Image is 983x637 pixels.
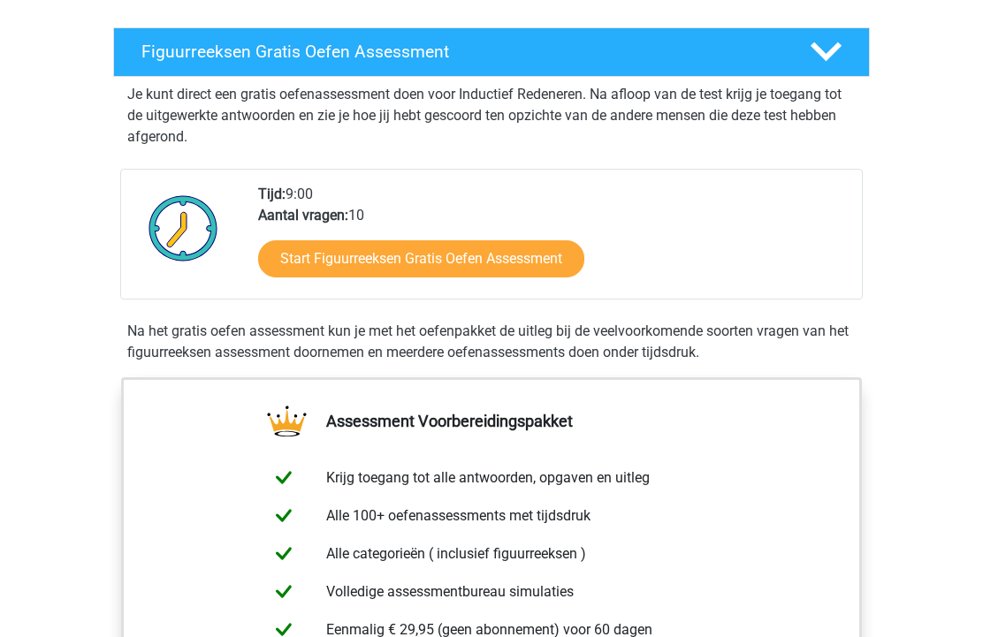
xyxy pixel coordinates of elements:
[120,321,863,363] div: Na het gratis oefen assessment kun je met het oefenpakket de uitleg bij de veelvoorkomende soorte...
[258,186,286,202] b: Tijd:
[127,84,856,148] p: Je kunt direct een gratis oefenassessment doen voor Inductief Redeneren. Na afloop van de test kr...
[141,42,781,62] h4: Figuurreeksen Gratis Oefen Assessment
[258,207,348,224] b: Aantal vragen:
[106,27,877,77] a: Figuurreeksen Gratis Oefen Assessment
[245,184,861,299] div: 9:00 10
[258,240,584,277] a: Start Figuurreeksen Gratis Oefen Assessment
[139,184,228,272] img: Klok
